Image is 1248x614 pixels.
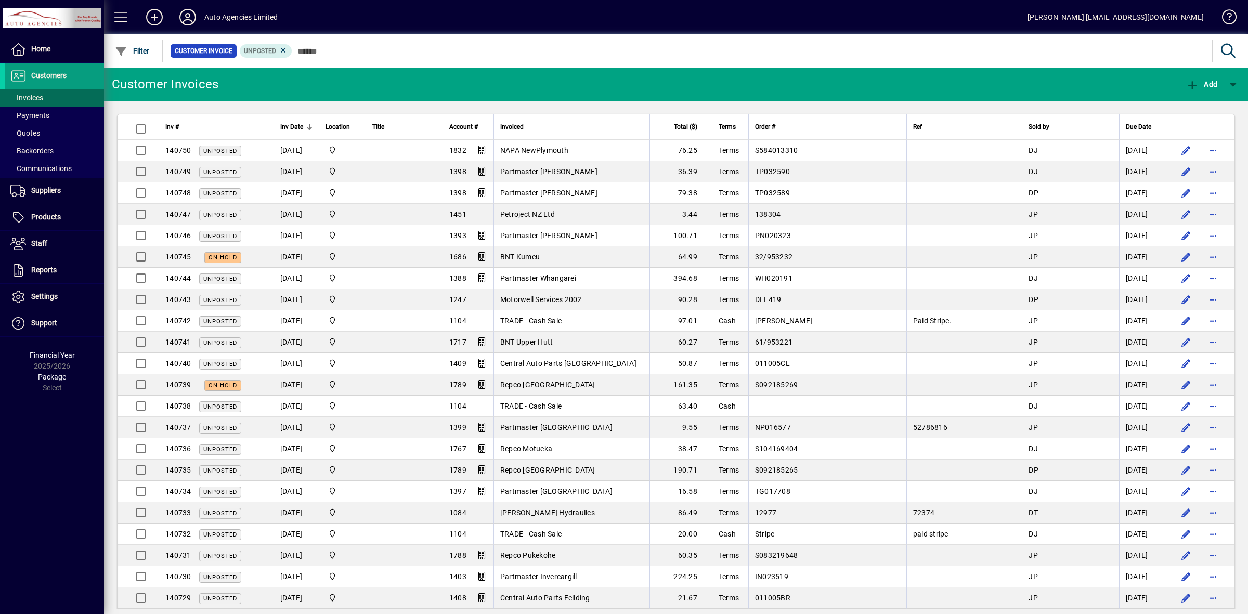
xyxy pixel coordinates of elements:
span: Products [31,213,61,221]
span: 1686 [449,253,466,261]
div: Title [372,121,436,133]
button: More options [1205,249,1221,265]
span: DJ [1029,487,1038,495]
td: [DATE] [1119,332,1167,353]
span: Terms [719,167,739,176]
span: Settings [31,292,58,301]
td: 36.39 [649,161,712,182]
span: Terms [719,146,739,154]
span: 140736 [165,445,191,453]
span: Invoices [10,94,43,102]
button: More options [1205,312,1221,329]
td: [DATE] [1119,289,1167,310]
span: JP [1029,359,1038,368]
span: 1717 [449,338,466,346]
span: Motorwell Services 2002 [500,295,582,304]
span: Unposted [203,169,237,176]
span: Rangiora [326,336,359,348]
span: 140740 [165,359,191,368]
span: Unposted [203,276,237,282]
div: Ref [913,121,1016,133]
button: More options [1205,440,1221,457]
td: [DATE] [274,289,319,310]
td: 79.38 [649,182,712,204]
div: Invoiced [500,121,643,133]
td: [DATE] [274,310,319,332]
button: Edit [1178,312,1194,329]
button: Edit [1178,334,1194,350]
span: Terms [719,359,739,368]
span: Communications [10,164,72,173]
span: Staff [31,239,47,247]
button: Add [1184,75,1220,94]
button: More options [1205,227,1221,244]
button: Edit [1178,462,1194,478]
button: More options [1205,270,1221,286]
td: [DATE] [1119,438,1167,460]
td: [DATE] [1119,481,1167,502]
span: Terms [719,253,739,261]
td: [DATE] [1119,417,1167,438]
button: Edit [1178,419,1194,436]
span: Unposted [203,233,237,240]
button: More options [1205,334,1221,350]
div: Auto Agencies Limited [204,9,278,25]
span: Unposted [203,297,237,304]
span: Reports [31,266,57,274]
span: DP [1029,466,1038,474]
span: Petroject NZ Ltd [500,210,555,218]
span: Ref [913,121,922,133]
span: BNT Upper Hutt [500,338,553,346]
a: Staff [5,231,104,257]
span: Rangiora [326,145,359,156]
span: Partmaster [PERSON_NAME] [500,189,597,197]
span: Rangiora [326,187,359,199]
button: Add [138,8,171,27]
div: Sold by [1029,121,1113,133]
span: Rangiora [326,422,359,433]
td: 90.28 [649,289,712,310]
span: Support [31,319,57,327]
span: Sold by [1029,121,1049,133]
div: Total ($) [656,121,707,133]
td: [DATE] [274,502,319,524]
td: 394.68 [649,268,712,289]
span: Unposted [244,47,276,55]
td: [DATE] [274,396,319,417]
span: WH020191 [755,274,792,282]
span: Package [38,373,66,381]
span: Rangiora [326,208,359,220]
span: Customer Invoice [175,46,232,56]
span: Partmaster [PERSON_NAME] [500,167,597,176]
a: Home [5,36,104,62]
td: [DATE] [1119,161,1167,182]
a: Backorders [5,142,104,160]
td: [DATE] [274,204,319,225]
td: [DATE] [274,332,319,353]
td: [DATE] [1119,268,1167,289]
span: Rangiora [326,315,359,326]
span: Rangiora [326,443,359,454]
span: 140741 [165,338,191,346]
span: Partmaster [GEOGRAPHIC_DATA] [500,487,613,495]
span: Due Date [1126,121,1151,133]
td: [DATE] [274,374,319,396]
span: 011005CL [755,359,790,368]
button: More options [1205,355,1221,372]
td: [DATE] [274,438,319,460]
button: More options [1205,526,1221,542]
span: BNT Kumeu [500,253,540,261]
span: 1398 [449,167,466,176]
span: Rangiora [326,400,359,412]
span: 140748 [165,189,191,197]
mat-chip: Customer Invoice Status: Unposted [240,44,292,58]
td: [DATE] [274,225,319,246]
span: JP [1029,338,1038,346]
span: Paid Stripe. [913,317,952,325]
span: TP032590 [755,167,790,176]
span: 1104 [449,402,466,410]
span: Partmaster Whangarei [500,274,576,282]
span: S092185265 [755,466,798,474]
span: JP [1029,253,1038,261]
a: Invoices [5,89,104,107]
